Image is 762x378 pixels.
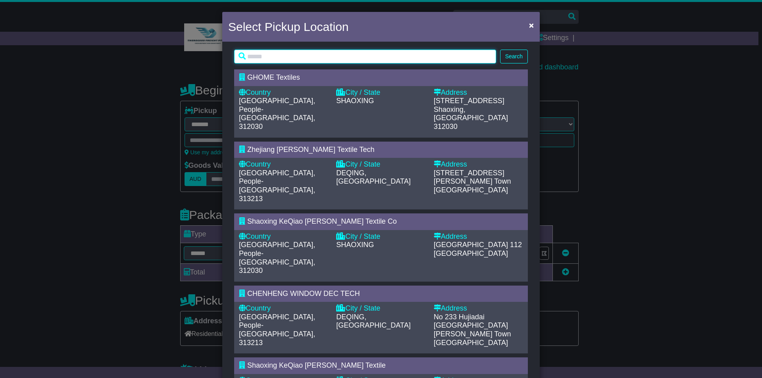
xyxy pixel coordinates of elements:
[434,232,523,241] div: Address
[434,160,523,169] div: Address
[434,330,511,347] span: [PERSON_NAME] Town [GEOGRAPHIC_DATA]
[247,361,386,369] span: Shaoxing KeQiao [PERSON_NAME] Textile
[336,88,425,97] div: City / State
[336,304,425,313] div: City / State
[434,304,523,313] div: Address
[336,313,410,330] span: DEQING,[GEOGRAPHIC_DATA]
[434,241,508,249] span: [GEOGRAPHIC_DATA]
[247,290,360,297] span: CHENHENG WINDOW DEC TECH
[336,241,374,249] span: SHAOXING
[336,169,410,186] span: DEQING,[GEOGRAPHIC_DATA]
[247,146,374,154] span: Zhejiang [PERSON_NAME] Textile Tech
[336,160,425,169] div: City / State
[434,169,504,177] span: [STREET_ADDRESS]
[500,50,528,63] button: Search
[239,241,315,274] span: [GEOGRAPHIC_DATA], People-[GEOGRAPHIC_DATA], 312030
[434,97,504,105] span: [STREET_ADDRESS]
[239,88,328,97] div: Country
[228,18,349,36] h4: Select Pickup Location
[434,313,508,330] span: No 233 Hujiadai [GEOGRAPHIC_DATA]
[239,313,315,347] span: [GEOGRAPHIC_DATA], People-[GEOGRAPHIC_DATA], 313213
[529,21,534,30] span: ×
[247,73,300,81] span: GHOME Textiles
[434,241,522,257] span: 112 [GEOGRAPHIC_DATA]
[239,169,315,203] span: [GEOGRAPHIC_DATA], People-[GEOGRAPHIC_DATA], 313213
[434,88,523,97] div: Address
[336,97,374,105] span: SHAOXING
[336,232,425,241] div: City / State
[239,232,328,241] div: Country
[434,177,511,194] span: [PERSON_NAME] Town [GEOGRAPHIC_DATA]
[247,217,397,225] span: Shaoxing KeQiao [PERSON_NAME] Textile Co
[239,97,315,130] span: [GEOGRAPHIC_DATA], People-[GEOGRAPHIC_DATA], 312030
[525,17,538,33] button: Close
[239,160,328,169] div: Country
[239,304,328,313] div: Country
[434,106,508,130] span: Shaoxing, [GEOGRAPHIC_DATA] 312030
